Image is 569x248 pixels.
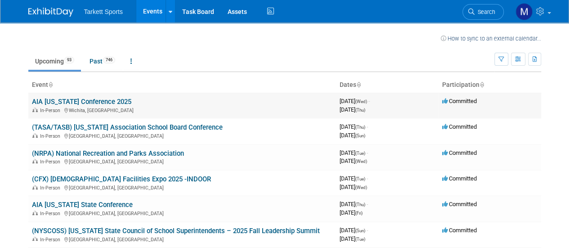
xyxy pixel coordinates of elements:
[32,235,332,243] div: [GEOGRAPHIC_DATA], [GEOGRAPHIC_DATA]
[32,133,38,138] img: In-Person Event
[355,202,365,207] span: (Thu)
[462,4,504,20] a: Search
[48,81,53,88] a: Sort by Event Name
[367,175,368,182] span: -
[355,151,365,156] span: (Tue)
[340,175,368,182] span: [DATE]
[32,158,332,165] div: [GEOGRAPHIC_DATA], [GEOGRAPHIC_DATA]
[340,227,368,234] span: [DATE]
[32,132,332,139] div: [GEOGRAPHIC_DATA], [GEOGRAPHIC_DATA]
[32,227,320,235] a: (NYSCOSS) [US_STATE] State Council of School Superintendents – 2025 Fall Leadership Summit
[32,211,38,215] img: In-Person Event
[40,108,63,113] span: In-Person
[40,159,63,165] span: In-Person
[355,125,365,130] span: (Thu)
[367,123,368,130] span: -
[32,209,332,216] div: [GEOGRAPHIC_DATA], [GEOGRAPHIC_DATA]
[32,201,133,209] a: AIA [US_STATE] State Conference
[340,184,367,190] span: [DATE]
[442,123,477,130] span: Committed
[32,108,38,112] img: In-Person Event
[83,53,122,70] a: Past746
[368,98,370,104] span: -
[84,8,123,15] span: Tarkett Sports
[340,123,368,130] span: [DATE]
[32,175,211,183] a: (CFX) [DEMOGRAPHIC_DATA] Facilities Expo 2025 -INDOOR
[442,227,477,234] span: Committed
[32,149,184,158] a: (NRPA) National Recreation and Parks Association
[40,133,63,139] span: In-Person
[32,106,332,113] div: Wichita, [GEOGRAPHIC_DATA]
[40,185,63,191] span: In-Person
[367,149,368,156] span: -
[355,176,365,181] span: (Tue)
[340,149,368,156] span: [DATE]
[32,123,223,131] a: (TASA/TASB) [US_STATE] Association School Board Conference
[479,81,484,88] a: Sort by Participation Type
[64,57,74,63] span: 93
[32,98,131,106] a: AIA [US_STATE] Conference 2025
[367,201,368,207] span: -
[340,201,368,207] span: [DATE]
[340,98,370,104] span: [DATE]
[367,227,368,234] span: -
[442,98,477,104] span: Committed
[32,237,38,241] img: In-Person Event
[355,211,363,216] span: (Fri)
[442,201,477,207] span: Committed
[356,81,361,88] a: Sort by Start Date
[355,228,365,233] span: (Sun)
[340,132,365,139] span: [DATE]
[355,133,365,138] span: (Sun)
[355,159,367,164] span: (Wed)
[28,8,73,17] img: ExhibitDay
[340,158,367,164] span: [DATE]
[40,211,63,216] span: In-Person
[442,175,477,182] span: Committed
[340,106,365,113] span: [DATE]
[355,237,365,242] span: (Tue)
[32,159,38,163] img: In-Person Event
[340,209,363,216] span: [DATE]
[336,77,439,93] th: Dates
[515,3,533,20] img: megan powell
[28,77,336,93] th: Event
[355,99,367,104] span: (Wed)
[32,184,332,191] div: [GEOGRAPHIC_DATA], [GEOGRAPHIC_DATA]
[40,237,63,243] span: In-Person
[32,185,38,189] img: In-Person Event
[355,185,367,190] span: (Wed)
[355,108,365,113] span: (Thu)
[439,77,541,93] th: Participation
[441,35,541,42] a: How to sync to an external calendar...
[28,53,81,70] a: Upcoming93
[340,235,365,242] span: [DATE]
[103,57,115,63] span: 746
[475,9,495,15] span: Search
[442,149,477,156] span: Committed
